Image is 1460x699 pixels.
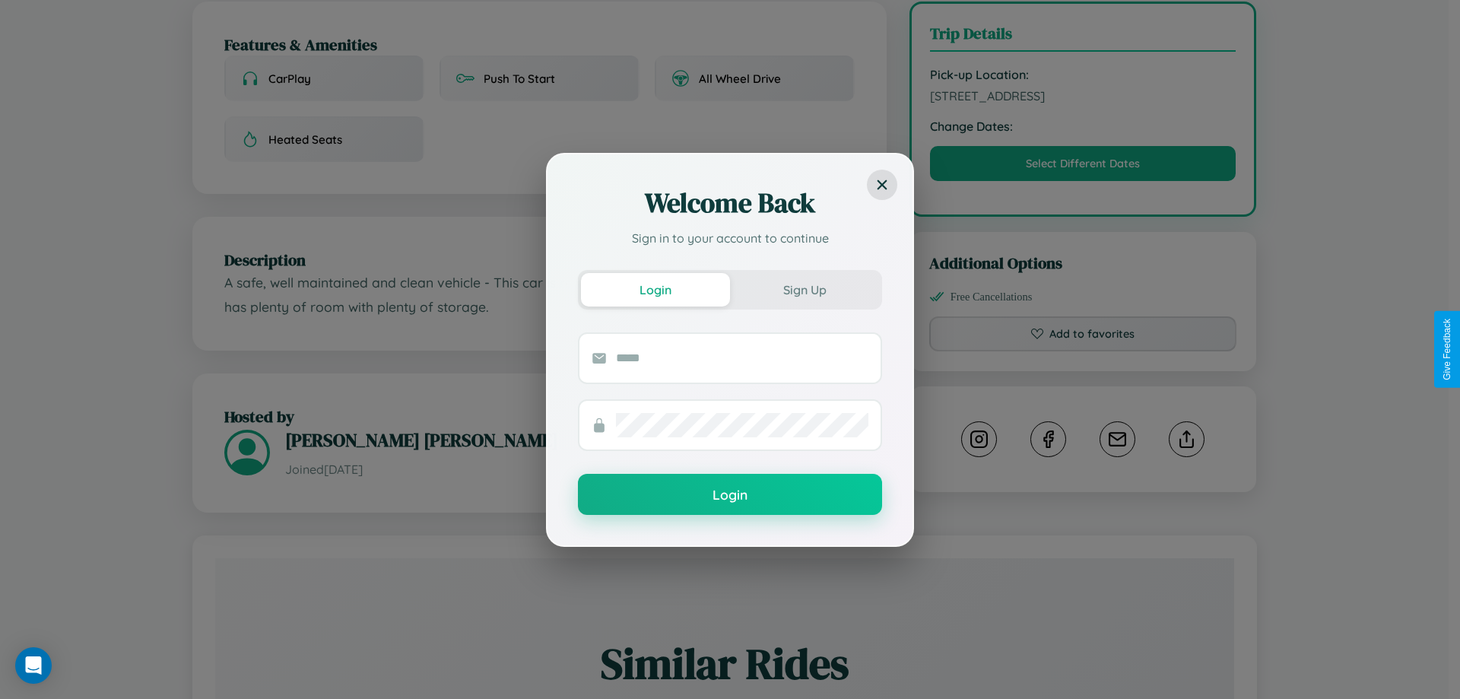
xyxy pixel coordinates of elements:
button: Login [581,273,730,307]
div: Open Intercom Messenger [15,647,52,684]
h2: Welcome Back [578,185,882,221]
button: Sign Up [730,273,879,307]
button: Login [578,474,882,515]
div: Give Feedback [1442,319,1452,380]
p: Sign in to your account to continue [578,229,882,247]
